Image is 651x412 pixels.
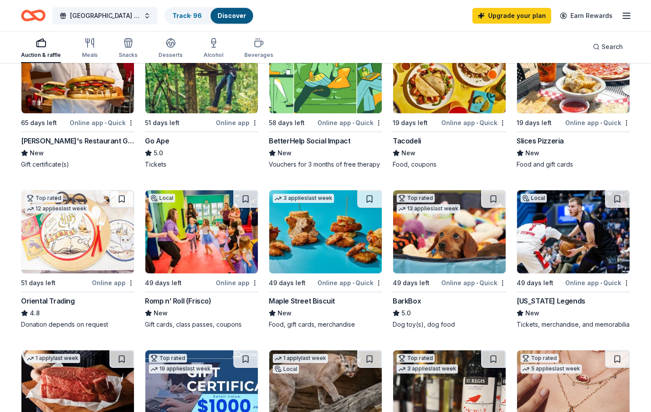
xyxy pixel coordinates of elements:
[82,34,98,63] button: Meals
[21,52,61,59] div: Auction & raffle
[269,30,382,169] a: Image for BetterHelp Social Impact36 applieslast week58 days leftOnline app•QuickBetterHelp Socia...
[216,277,258,288] div: Online app
[149,364,212,374] div: 19 applies last week
[244,34,273,63] button: Beverages
[269,118,305,128] div: 58 days left
[521,364,582,374] div: 5 applies last week
[145,320,258,329] div: Gift cards, class passes, coupons
[393,278,429,288] div: 49 days left
[70,10,140,21] span: [GEOGRAPHIC_DATA] FACULTY/ STAFF HOLIDAY PARTY
[53,7,158,24] button: [GEOGRAPHIC_DATA] FACULTY/ STAFF HOLIDAY PARTY
[600,119,602,126] span: •
[145,30,258,113] img: Image for Go Ape
[269,278,306,288] div: 49 days left
[565,117,630,128] div: Online app Quick
[525,148,539,158] span: New
[397,194,435,203] div: Top rated
[521,354,559,363] div: Top rated
[472,8,551,24] a: Upgrade your plan
[269,190,382,273] img: Image for Maple Street Biscuit
[517,320,630,329] div: Tickets, merchandise, and memorabilia
[21,190,134,273] img: Image for Oriental Trading
[158,52,183,59] div: Desserts
[401,148,415,158] span: New
[269,190,382,329] a: Image for Maple Street Biscuit3 applieslast week49 days leftOnline app•QuickMaple Street BiscuitN...
[393,320,506,329] div: Dog toy(s), dog food
[517,118,552,128] div: 19 days left
[393,136,421,146] div: Tacodeli
[119,52,137,59] div: Snacks
[145,118,179,128] div: 51 days left
[244,52,273,59] div: Beverages
[269,296,335,306] div: Maple Street Biscuit
[600,279,602,286] span: •
[204,52,223,59] div: Alcohol
[149,354,187,363] div: Top rated
[145,278,182,288] div: 49 days left
[517,190,630,329] a: Image for Texas LegendsLocal49 days leftOnline app•Quick[US_STATE] LegendsNewTickets, merchandise...
[21,320,134,329] div: Donation depends on request
[476,119,478,126] span: •
[105,119,106,126] span: •
[441,117,506,128] div: Online app Quick
[218,12,246,19] a: Discover
[216,117,258,128] div: Online app
[393,190,506,273] img: Image for BarkBox
[397,364,458,374] div: 3 applies last week
[393,118,428,128] div: 19 days left
[393,296,421,306] div: BarkBox
[82,52,98,59] div: Meals
[145,136,169,146] div: Go Ape
[393,30,506,169] a: Image for TacodeliLocal19 days leftOnline app•QuickTacodeliNewFood, coupons
[30,308,40,318] span: 4.8
[517,296,585,306] div: [US_STATE] Legends
[21,190,134,329] a: Image for Oriental TradingTop rated12 applieslast week51 days leftOnline appOriental Trading4.8Do...
[317,277,382,288] div: Online app Quick
[602,42,623,52] span: Search
[25,194,63,203] div: Top rated
[21,30,134,113] img: Image for Kenny's Restaurant Group
[517,278,553,288] div: 49 days left
[393,160,506,169] div: Food, coupons
[517,160,630,169] div: Food and gift cards
[517,30,630,113] img: Image for Slices Pizzeria
[154,308,168,318] span: New
[21,30,134,169] a: Image for Kenny's Restaurant Group1 applylast weekLocal65 days leftOnline app•Quick[PERSON_NAME]'...
[269,320,382,329] div: Food, gift cards, merchandise
[393,30,506,113] img: Image for Tacodeli
[517,30,630,169] a: Image for Slices Pizzeria2 applieslast week19 days leftOnline app•QuickSlices PizzeriaNewFood and...
[145,30,258,169] a: Image for Go Ape1 applylast week51 days leftOnline appGo Ape5.0Tickets
[517,136,564,146] div: Slices Pizzeria
[172,12,202,19] a: Track· 96
[397,204,460,213] div: 13 applies last week
[145,296,211,306] div: Romp n’ Roll (Frisco)
[30,148,44,158] span: New
[586,38,630,56] button: Search
[565,277,630,288] div: Online app Quick
[21,296,75,306] div: Oriental Trading
[145,190,258,273] img: Image for Romp n’ Roll (Frisco)
[476,279,478,286] span: •
[269,30,382,113] img: Image for BetterHelp Social Impact
[555,8,618,24] a: Earn Rewards
[21,5,46,26] a: Home
[352,119,354,126] span: •
[21,136,134,146] div: [PERSON_NAME]'s Restaurant Group
[25,354,80,363] div: 1 apply last week
[441,277,506,288] div: Online app Quick
[25,204,88,213] div: 12 applies last week
[21,160,134,169] div: Gift certificate(s)
[92,277,134,288] div: Online app
[352,279,354,286] span: •
[149,194,175,203] div: Local
[21,34,61,63] button: Auction & raffle
[154,148,163,158] span: 5.0
[393,190,506,329] a: Image for BarkBoxTop rated13 applieslast week49 days leftOnline app•QuickBarkBox5.0Dog toy(s), do...
[21,118,57,128] div: 65 days left
[158,34,183,63] button: Desserts
[165,7,254,24] button: Track· 96Discover
[317,117,382,128] div: Online app Quick
[278,148,292,158] span: New
[273,354,328,363] div: 1 apply last week
[204,34,223,63] button: Alcohol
